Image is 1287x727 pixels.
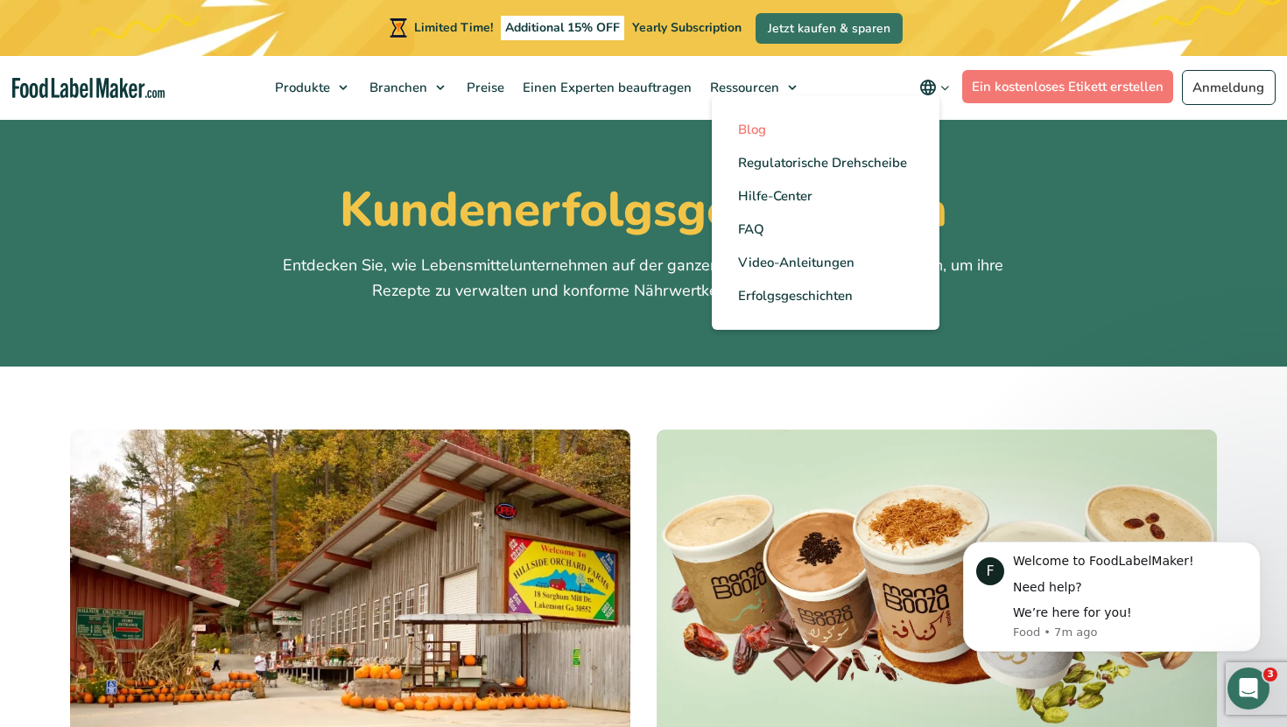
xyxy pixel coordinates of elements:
[1227,668,1269,710] iframe: Intercom live chat
[270,79,332,96] span: Produkte
[712,279,939,312] a: Erfolgsgeschichten
[70,181,1217,239] h1: Kundenerfolgsgeschichten
[361,56,454,119] a: Branchen
[756,13,903,44] a: Jetzt kaufen & sparen
[712,246,939,279] a: Video-Anleitungen
[701,56,805,119] a: Ressourcen
[738,287,853,304] span: Erfolgsgeschichten
[514,56,697,119] a: Einen Experten beauftragen
[712,113,939,146] a: Blog
[705,79,781,96] span: Ressourcen
[274,253,1012,304] p: Entdecken Sie, wie Lebensmittelunternehmen auf der ganzen Welt Food Label Maker nutzen, um ihre R...
[712,179,939,213] a: Hilfe-Center
[458,56,510,119] a: Preise
[501,16,624,40] span: Additional 15% OFF
[1182,70,1276,105] a: Anmeldung
[962,70,1174,103] a: Ein kostenloses Etikett erstellen
[364,79,429,96] span: Branchen
[738,187,812,205] span: Hilfe-Center
[738,121,766,138] span: Blog
[738,154,907,171] span: Regulatorische Drehscheibe
[632,19,742,36] span: Yearly Subscription
[738,220,764,238] span: FAQ
[712,146,939,179] a: Regulatorische Drehscheibe
[461,79,506,96] span: Preise
[712,213,939,246] a: FAQ
[1263,668,1277,682] span: 3
[937,515,1287,680] iframe: Intercom notifications message
[517,79,693,96] span: Einen Experten beauftragen
[266,56,356,119] a: Produkte
[738,254,854,271] span: Video-Anleitungen
[414,19,493,36] span: Limited Time!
